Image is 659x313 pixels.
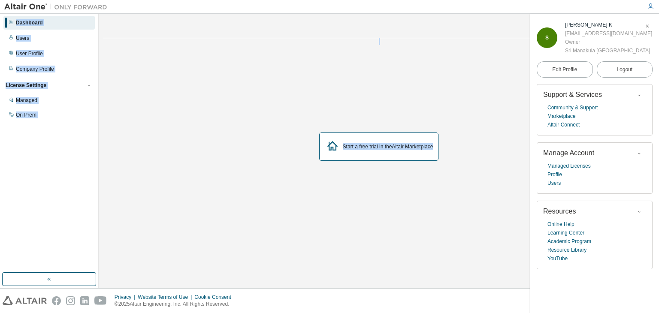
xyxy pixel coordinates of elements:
a: Users [547,179,561,187]
img: linkedin.svg [80,296,89,305]
a: Resource Library [547,246,586,254]
a: Altair Marketplace [392,144,433,150]
div: Users [16,35,29,42]
span: Edit Profile [552,66,577,73]
span: Resources [543,208,576,215]
a: Altair Connect [547,120,580,129]
div: Cookie Consent [194,294,236,301]
img: Altair One [4,3,112,11]
div: Sri AishwariSya K [565,21,652,29]
div: On Prem [16,111,36,118]
button: Logout [597,61,653,78]
span: Logout [617,65,632,74]
div: User Profile [16,50,43,57]
div: License Settings [6,82,46,89]
a: Profile [547,170,562,179]
div: Managed [16,97,37,104]
div: Owner [565,38,652,46]
img: facebook.svg [52,296,61,305]
a: Academic Program [547,237,591,246]
span: Support & Services [543,91,602,98]
img: instagram.svg [66,296,75,305]
span: Manage Account [543,149,594,156]
div: Privacy [115,294,138,301]
a: Online Help [547,220,574,229]
p: © 2025 Altair Engineering, Inc. All Rights Reserved. [115,301,236,308]
a: Marketplace [547,112,575,120]
a: Community & Support [547,103,598,112]
a: Managed Licenses [547,162,591,170]
div: Company Profile [16,66,54,72]
a: YouTube [547,254,568,263]
div: [EMAIL_ADDRESS][DOMAIN_NAME] [565,29,652,38]
div: Website Terms of Use [138,294,194,301]
a: Learning Center [547,229,584,237]
img: youtube.svg [94,296,107,305]
div: Dashboard [16,19,43,26]
div: Start a free trial in the [343,143,433,150]
img: altair_logo.svg [3,296,47,305]
span: S [545,35,549,41]
a: Edit Profile [537,61,593,78]
div: Sri Manakula [GEOGRAPHIC_DATA] [565,46,652,55]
